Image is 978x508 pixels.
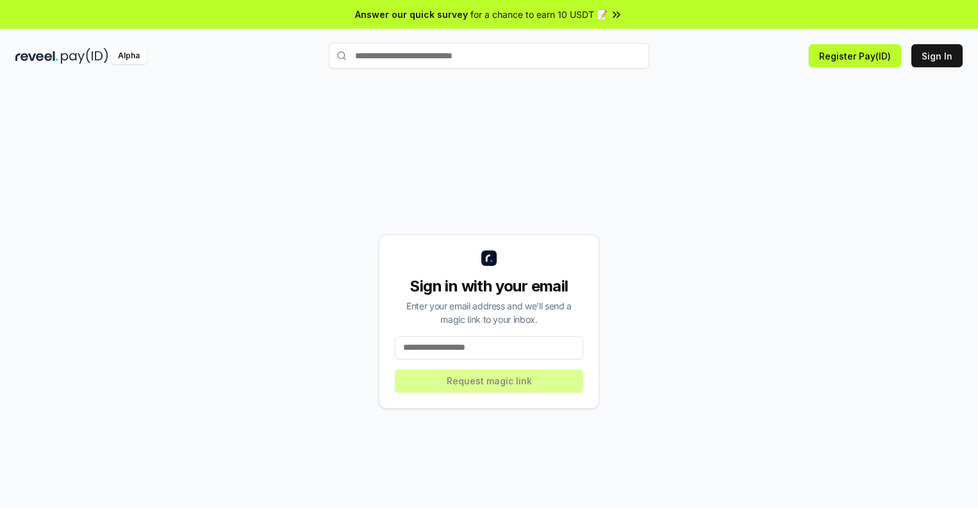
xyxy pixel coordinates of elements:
button: Sign In [911,44,963,67]
span: for a chance to earn 10 USDT 📝 [470,8,608,21]
div: Sign in with your email [395,276,583,297]
img: pay_id [61,48,108,64]
div: Enter your email address and we’ll send a magic link to your inbox. [395,299,583,326]
img: reveel_dark [15,48,58,64]
span: Answer our quick survey [355,8,468,21]
img: logo_small [481,250,497,266]
div: Alpha [111,48,147,64]
button: Register Pay(ID) [809,44,901,67]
